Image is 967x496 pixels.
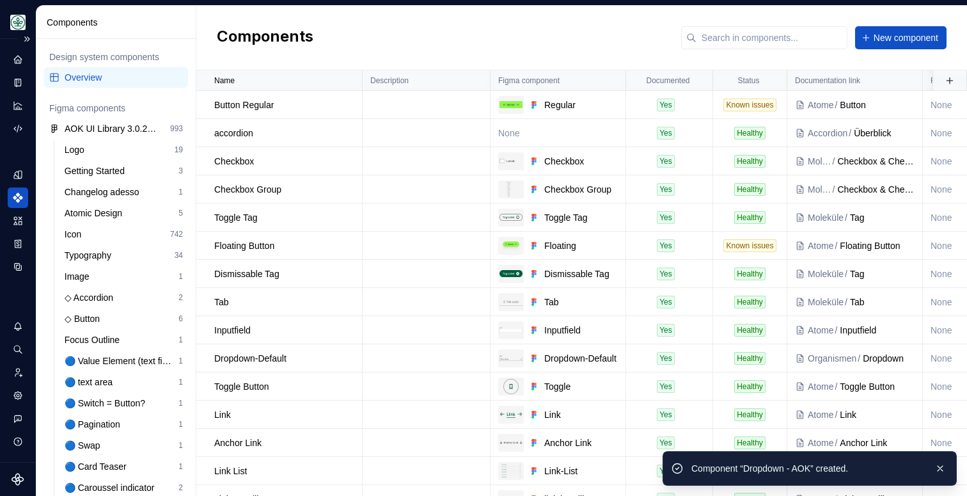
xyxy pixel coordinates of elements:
[734,324,766,337] div: Healthy
[44,118,188,139] a: AOK UI Library 3.0.20 (adesso)993
[8,49,28,70] a: Home
[8,72,28,93] div: Documentation
[499,101,523,109] img: Regular
[8,385,28,406] a: Settings
[499,355,523,362] img: Dropdown-Default
[657,352,675,365] div: Yes
[844,268,850,280] div: /
[59,435,188,456] a: 🔵 Swap1
[840,239,915,252] div: Floating Button
[499,159,523,164] img: Checkbox
[808,99,833,111] div: Atome
[178,314,183,324] div: 6
[8,408,28,429] button: Contact support
[838,183,915,196] div: Checkbox & Checkbox Group
[65,122,160,135] div: AOK UI Library 3.0.20 (adesso)
[833,99,840,111] div: /
[844,296,850,308] div: /
[8,211,28,231] a: Assets
[178,187,183,197] div: 1
[59,308,188,329] a: ◇ Button6
[855,26,947,49] button: New component
[59,456,188,477] a: 🔵 Card Teaser1
[734,268,766,280] div: Healthy
[59,266,188,287] a: Image1
[10,15,26,30] img: df5db9ef-aba0-4771-bf51-9763b7497661.png
[808,239,833,252] div: Atome
[214,155,254,168] p: Checkbox
[499,411,523,418] img: Link
[838,155,915,168] div: Checkbox & Checkbox Group
[214,436,262,449] p: Anchor Link
[59,287,188,308] a: ◇ Accordion2
[170,229,183,239] div: 742
[8,118,28,139] a: Code automation
[8,257,28,277] div: Data sources
[544,380,618,393] div: Toggle
[840,99,915,111] div: Button
[178,440,183,451] div: 1
[657,183,675,196] div: Yes
[723,99,776,111] div: Known issues
[657,324,675,337] div: Yes
[499,270,523,277] img: Dismissable Tag
[840,380,915,393] div: Toggle Button
[178,377,183,387] div: 1
[65,164,130,177] div: Getting Started
[214,183,281,196] p: Checkbox Group
[8,339,28,360] button: Search ⌘K
[214,380,269,393] p: Toggle Button
[507,182,515,197] img: Checkbox Group
[840,324,915,337] div: Inputfield
[544,99,618,111] div: Regular
[65,439,106,452] div: 🔵 Swap
[65,270,95,283] div: Image
[491,119,626,147] td: None
[734,183,766,196] div: Healthy
[499,214,523,221] img: Toggle Tag
[214,324,251,337] p: Inputfield
[831,155,838,168] div: /
[65,312,105,325] div: ◇ Button
[49,51,183,63] div: Design system components
[59,351,188,371] a: 🔵 Value Element (text field)1
[833,408,840,421] div: /
[874,31,938,44] span: New component
[59,161,188,181] a: Getting Started3
[499,441,523,445] img: Anchor Link
[657,408,675,421] div: Yes
[47,16,191,29] div: Components
[696,26,847,49] input: Search in components...
[8,316,28,337] button: Notifications
[8,95,28,116] div: Analytics
[737,76,759,86] p: Status
[170,124,183,134] div: 993
[59,140,188,160] a: Logo19
[499,239,523,252] img: Floating
[59,245,188,266] a: Typography34
[850,296,915,308] div: Tab
[503,379,519,394] img: Toggle
[833,239,840,252] div: /
[178,292,183,303] div: 2
[178,419,183,429] div: 1
[850,211,915,224] div: Tag
[59,203,188,223] a: Atomic Design5
[178,208,183,218] div: 5
[501,463,521,479] img: Link-List
[178,356,183,366] div: 1
[65,143,90,156] div: Logo
[657,99,675,111] div: Yes
[544,155,618,168] div: Checkbox
[657,211,675,224] div: Yes
[12,473,24,486] svg: Supernova Logo
[214,408,231,421] p: Link
[498,76,560,86] p: Figma component
[808,183,831,196] div: Moleküle
[808,211,844,224] div: Moleküle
